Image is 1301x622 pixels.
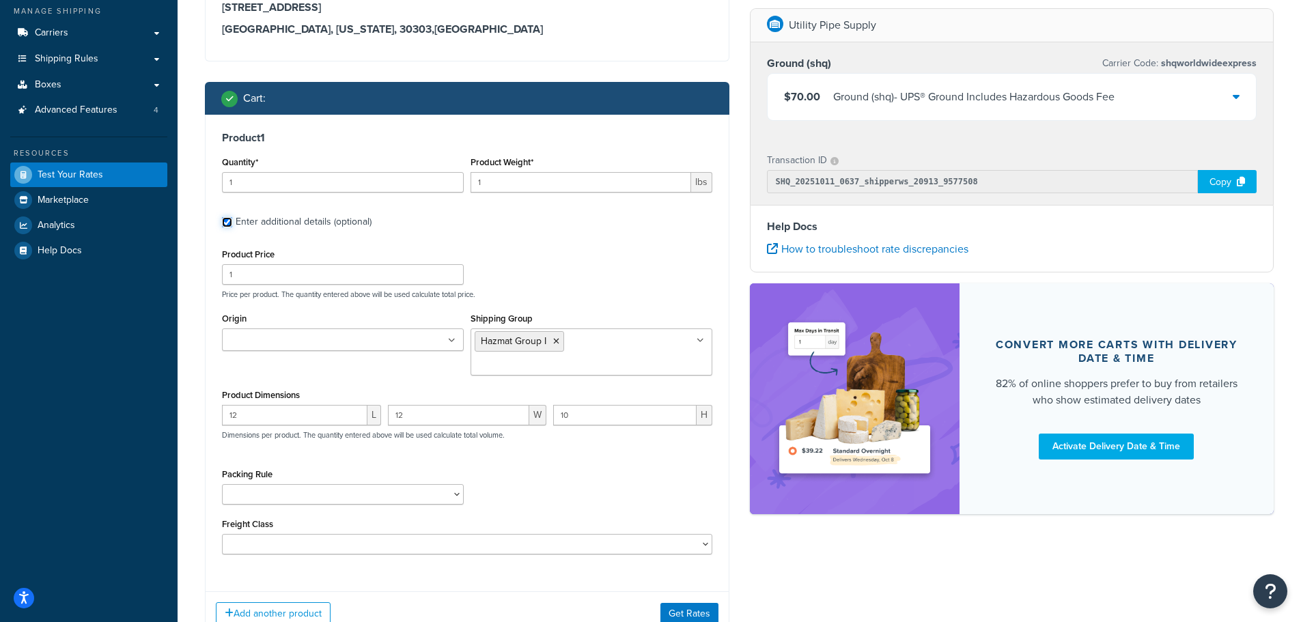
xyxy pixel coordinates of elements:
span: Test Your Rates [38,169,103,181]
label: Quantity* [222,157,258,167]
p: Carrier Code: [1102,54,1257,73]
div: Manage Shipping [10,5,167,17]
span: Analytics [38,220,75,231]
p: Utility Pipe Supply [789,16,876,35]
span: L [367,405,381,425]
span: shqworldwideexpress [1158,56,1257,70]
a: Advanced Features4 [10,98,167,123]
span: lbs [691,172,712,193]
span: H [697,405,712,425]
a: Carriers [10,20,167,46]
h3: Product 1 [222,131,712,145]
h3: [STREET_ADDRESS] [222,1,712,14]
div: Ground (shq) - UPS® Ground Includes Hazardous Goods Fee [833,87,1115,107]
span: Help Docs [38,245,82,257]
div: 82% of online shoppers prefer to buy from retailers who show estimated delivery dates [992,376,1242,408]
p: Price per product. The quantity entered above will be used calculate total price. [219,289,716,299]
p: Transaction ID [767,151,827,170]
a: How to troubleshoot rate discrepancies [767,241,968,257]
h4: Help Docs [767,218,1257,235]
h3: [GEOGRAPHIC_DATA], [US_STATE], 30303 , [GEOGRAPHIC_DATA] [222,23,712,36]
h3: Ground (shq) [767,57,831,70]
span: 4 [154,104,158,116]
label: Origin [222,313,247,324]
span: Marketplace [38,195,89,206]
label: Packing Rule [222,469,272,479]
label: Product Weight* [471,157,533,167]
span: Hazmat Group I [481,334,546,348]
input: Enter additional details (optional) [222,217,232,227]
div: Enter additional details (optional) [236,212,372,231]
input: 0 [222,172,464,193]
img: feature-image-ddt-36eae7f7280da8017bfb280eaccd9c446f90b1fe08728e4019434db127062ab4.png [770,304,939,494]
a: Boxes [10,72,167,98]
span: Carriers [35,27,68,39]
div: Resources [10,147,167,159]
h2: Cart : [243,92,266,104]
li: Advanced Features [10,98,167,123]
span: Shipping Rules [35,53,98,65]
label: Product Price [222,249,275,259]
input: 0.00 [471,172,691,193]
div: Convert more carts with delivery date & time [992,338,1242,365]
label: Freight Class [222,519,273,529]
label: Shipping Group [471,313,533,324]
a: Marketplace [10,188,167,212]
p: Dimensions per product. The quantity entered above will be used calculate total volume. [219,430,505,440]
span: Boxes [35,79,61,91]
a: Activate Delivery Date & Time [1039,434,1194,460]
a: Shipping Rules [10,46,167,72]
button: Open Resource Center [1253,574,1287,608]
a: Test Your Rates [10,162,167,187]
span: Advanced Features [35,104,117,116]
label: Product Dimensions [222,390,300,400]
a: Analytics [10,213,167,238]
span: $70.00 [784,89,820,104]
div: Copy [1198,170,1257,193]
a: Help Docs [10,238,167,263]
span: W [529,405,546,425]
